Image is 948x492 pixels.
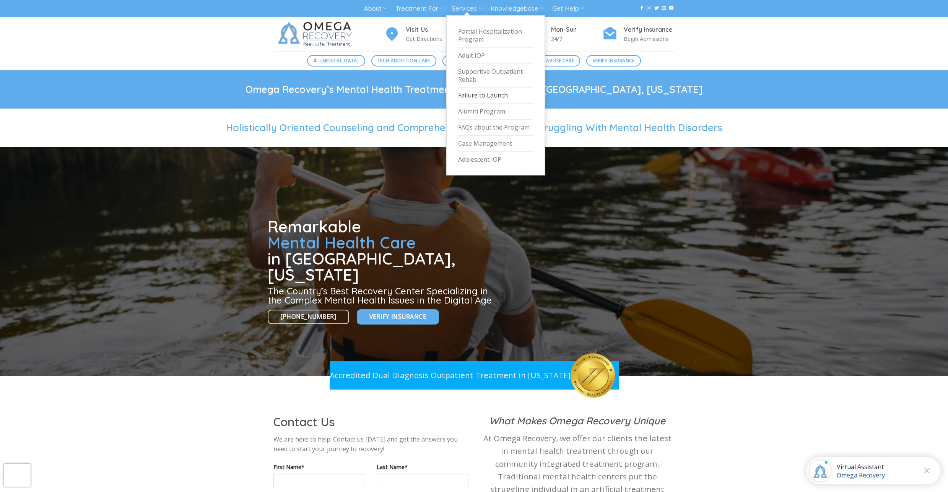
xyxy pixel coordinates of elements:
[639,6,644,11] a: Follow on Facebook
[369,312,426,322] span: Verify Insurance
[268,232,416,253] span: Mental Health Care
[395,2,443,16] a: Treatment For
[307,55,365,67] a: [MEDICAL_DATA]
[268,310,350,325] a: [PHONE_NUMBER]
[624,25,675,35] h4: Verify Insurance
[602,25,675,44] a: Verify Insurance Begin Admissions
[647,6,651,11] a: Follow on Instagram
[273,414,335,429] span: Contact Us
[458,136,533,152] a: Case Management
[226,122,722,133] span: Holistically Oriented Counseling and Comprehensive Wellness For Struggling With Mental Health Dis...
[320,57,359,64] span: [MEDICAL_DATA]
[552,2,584,16] a: Get Help
[586,55,641,67] a: Verify Insurance
[551,25,602,35] h4: Mon-Sun
[281,312,337,322] span: [PHONE_NUMBER]
[551,34,602,43] p: 24/7
[364,2,387,16] a: About
[452,2,482,16] a: Services
[491,2,543,16] a: Knowledgebase
[357,309,439,324] a: Verify Insurance
[458,48,533,64] a: Adult IOP
[512,55,580,67] a: Substance Abuse Care
[268,219,495,283] h1: Remarkable in [GEOGRAPHIC_DATA], [US_STATE]
[458,120,533,136] a: FAQs about the Program
[330,369,571,382] p: Accredited Dual Diagnosis Outpatient Treatment in [US_STATE]
[273,463,365,471] label: First Name*
[624,34,675,43] p: Begin Admissions
[377,57,430,64] span: Tech Addiction Care
[377,463,468,471] label: Last Name*
[442,55,506,67] a: Mental Health Care
[268,286,495,305] h3: The Country’s Best Recovery Center Specializing in the Complex Mental Health Issues in the Digita...
[384,25,457,44] a: Visit Us Get Directions
[371,55,437,67] a: Tech Addiction Care
[669,6,673,11] a: Follow on YouTube
[458,24,533,48] a: Partial Hospitalization Program
[458,64,533,88] a: Supportive Outpatient Rehab
[458,88,533,104] a: Failure to Launch
[593,57,635,64] span: Verify Insurance
[662,6,666,11] a: Send us an email
[458,152,533,167] a: Adolescent IOP
[518,57,574,64] span: Substance Abuse Care
[489,414,665,427] strong: What Makes Omega Recovery Unique
[458,104,533,120] a: Alumni Program
[273,435,468,454] p: We are here to help. Contact us [DATE] and get the answers you need to start your journey to reco...
[406,25,457,35] h4: Visit Us
[406,34,457,43] p: Get Directions
[273,17,359,51] img: Omega Recovery
[654,6,659,11] a: Follow on Twitter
